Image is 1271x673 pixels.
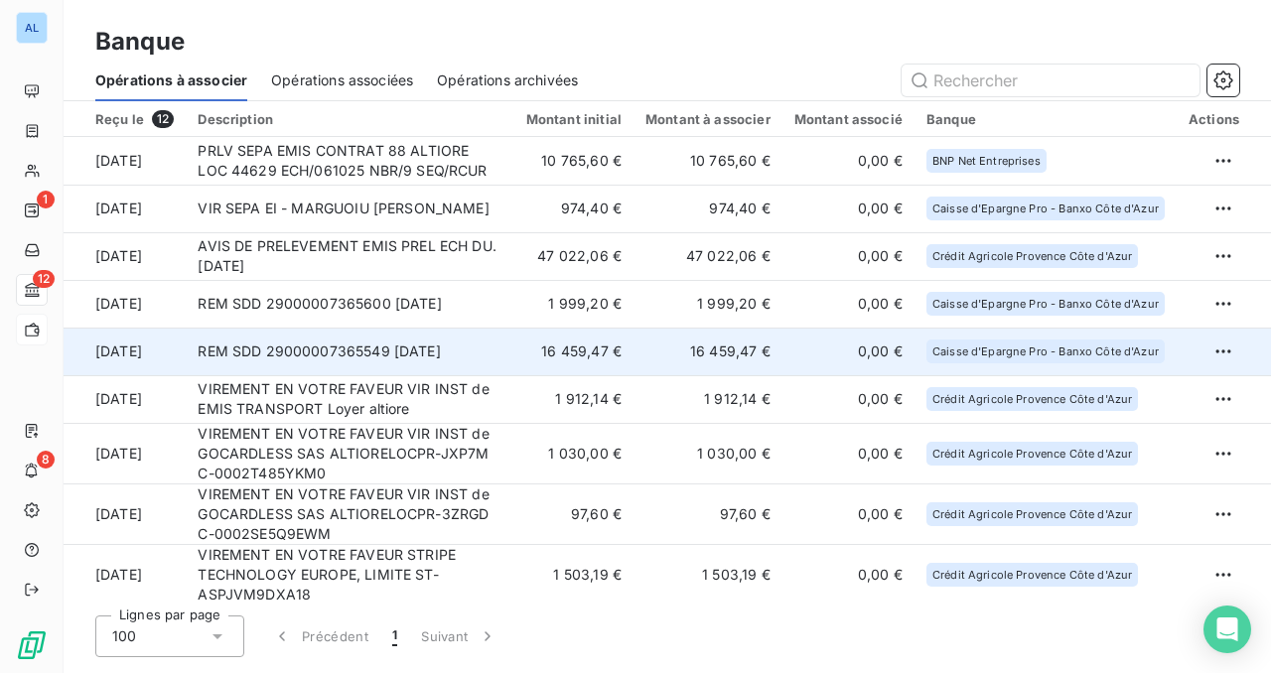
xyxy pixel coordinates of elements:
span: 1 [37,191,55,208]
td: 0,00 € [782,544,915,605]
span: Crédit Agricole Provence Côte d'Azur [932,508,1132,520]
td: REM SDD 29000007365549 [DATE] [186,328,513,375]
td: 16 459,47 € [514,328,634,375]
td: [DATE] [64,232,186,280]
td: [DATE] [64,423,186,483]
td: 0,00 € [782,137,915,185]
td: 974,40 € [514,185,634,232]
span: 12 [33,270,55,288]
td: [DATE] [64,544,186,605]
td: VIREMENT EN VOTRE FAVEUR VIR INST de GOCARDLESS SAS ALTIORELOCPR-3ZRGD C-0002SE5Q9EWM [186,483,513,544]
div: Actions [1189,111,1239,127]
td: 16 459,47 € [634,328,782,375]
td: REM SDD 29000007365600 [DATE] [186,280,513,328]
div: AL [16,12,48,44]
span: Caisse d'Epargne Pro - Banxo Côte d'Azur [932,202,1159,214]
span: Crédit Agricole Provence Côte d'Azur [932,250,1132,262]
td: 0,00 € [782,185,915,232]
td: 47 022,06 € [634,232,782,280]
td: 1 912,14 € [514,375,634,423]
td: 1 999,20 € [634,280,782,328]
span: Crédit Agricole Provence Côte d'Azur [932,448,1132,460]
td: VIREMENT EN VOTRE FAVEUR STRIPE TECHNOLOGY EUROPE, LIMITE ST-ASPJVM9DXA18 [186,544,513,605]
td: VIREMENT EN VOTRE FAVEUR VIR INST de GOCARDLESS SAS ALTIORELOCPR-JXP7M C-0002T485YKM0 [186,423,513,483]
td: 1 503,19 € [514,544,634,605]
span: 100 [112,626,136,646]
div: Banque [926,111,1165,127]
td: 97,60 € [634,483,782,544]
td: 1 912,14 € [634,375,782,423]
td: [DATE] [64,280,186,328]
td: 10 765,60 € [634,137,782,185]
span: Opérations associées [271,70,413,90]
td: 1 030,00 € [514,423,634,483]
td: 47 022,06 € [514,232,634,280]
td: PRLV SEPA EMIS CONTRAT 88 ALTIORE LOC 44629 ECH/061025 NBR/9 SEQ/RCUR [186,137,513,185]
td: 1 999,20 € [514,280,634,328]
td: [DATE] [64,137,186,185]
td: 0,00 € [782,423,915,483]
div: Open Intercom Messenger [1203,606,1251,653]
div: Reçu le [95,110,174,128]
span: Crédit Agricole Provence Côte d'Azur [932,569,1132,581]
span: Opérations à associer [95,70,247,90]
td: VIREMENT EN VOTRE FAVEUR VIR INST de EMIS TRANSPORT Loyer altiore [186,375,513,423]
td: [DATE] [64,483,186,544]
td: 10 765,60 € [514,137,634,185]
span: 8 [37,451,55,469]
td: [DATE] [64,328,186,375]
td: 1 030,00 € [634,423,782,483]
td: VIR SEPA EI - MARGUOIU [PERSON_NAME] [186,185,513,232]
td: [DATE] [64,185,186,232]
td: 0,00 € [782,280,915,328]
td: [DATE] [64,375,186,423]
td: 0,00 € [782,375,915,423]
td: 97,60 € [514,483,634,544]
h3: Banque [95,24,185,60]
div: Description [198,111,501,127]
span: Caisse d'Epargne Pro - Banxo Côte d'Azur [932,298,1159,310]
button: Suivant [409,615,509,657]
td: 0,00 € [782,328,915,375]
td: AVIS DE PRELEVEMENT EMIS PREL ECH DU. [DATE] [186,232,513,280]
div: Montant initial [526,111,622,127]
td: 974,40 € [634,185,782,232]
td: 0,00 € [782,483,915,544]
div: Montant associé [794,111,903,127]
td: 1 503,19 € [634,544,782,605]
button: Précédent [260,615,380,657]
input: Rechercher [902,65,1200,96]
span: Opérations archivées [437,70,578,90]
td: 0,00 € [782,232,915,280]
span: 12 [152,110,174,128]
span: 1 [392,626,397,646]
span: Crédit Agricole Provence Côte d'Azur [932,393,1132,405]
img: Logo LeanPay [16,629,48,661]
div: Montant à associer [645,111,771,127]
span: Caisse d'Epargne Pro - Banxo Côte d'Azur [932,345,1159,357]
button: 1 [380,615,409,657]
span: BNP Net Entreprises [932,155,1041,167]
